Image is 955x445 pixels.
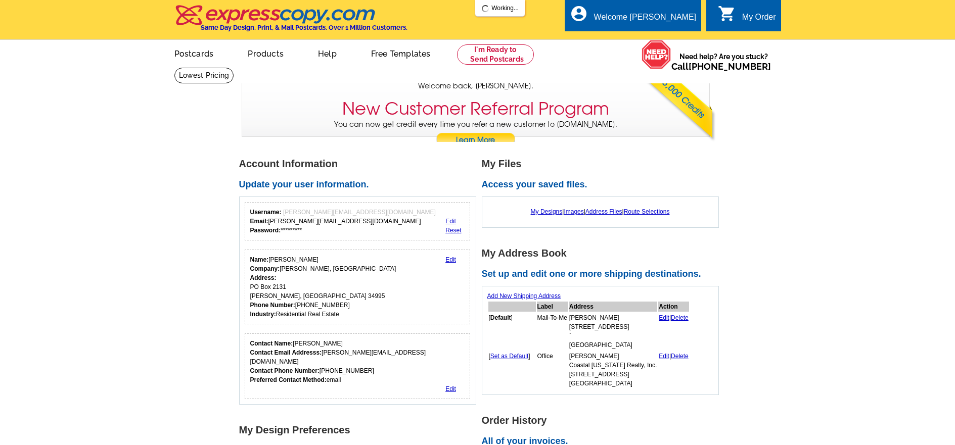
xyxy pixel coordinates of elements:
span: Call [671,61,771,72]
strong: Phone Number: [250,302,295,309]
a: Edit [445,218,456,225]
a: shopping_cart My Order [718,11,776,24]
div: [PERSON_NAME] [PERSON_NAME][EMAIL_ADDRESS][DOMAIN_NAME] [PHONE_NUMBER] email [250,339,465,384]
h1: My Design Preferences [239,425,482,435]
td: [ ] [488,351,536,388]
h1: Order History [482,415,724,426]
td: [PERSON_NAME] Coastal [US_STATE] Realty, Inc. [STREET_ADDRESS] [GEOGRAPHIC_DATA] [569,351,657,388]
td: | [658,351,689,388]
th: Action [658,302,689,312]
td: [PERSON_NAME] [STREET_ADDRESS] ` [GEOGRAPHIC_DATA] [569,313,657,350]
a: Edit [445,256,456,263]
p: You can now get credit every time you refer a new customer to [DOMAIN_NAME]. [242,119,709,148]
a: Route Selections [624,208,670,215]
strong: Password: [250,227,281,234]
a: Learn More [436,133,516,148]
strong: Address: [250,274,277,281]
span: Need help? Are you stuck? [671,52,776,72]
th: Label [537,302,568,312]
div: | | | [487,202,713,221]
h1: Account Information [239,159,482,169]
strong: Industry: [250,311,276,318]
h2: Update your user information. [239,179,482,190]
strong: Contact Name: [250,340,293,347]
a: Set as Default [490,353,528,360]
h1: My Files [482,159,724,169]
div: Your login information. [245,202,471,240]
a: Images [564,208,583,215]
span: [PERSON_NAME][EMAIL_ADDRESS][DOMAIN_NAME] [283,209,436,216]
strong: Name: [250,256,269,263]
img: loading... [481,5,489,13]
td: Office [537,351,568,388]
a: Same Day Design, Print, & Mail Postcards. Over 1 Million Customers. [174,12,407,31]
div: [PERSON_NAME] [PERSON_NAME], [GEOGRAPHIC_DATA] PO Box 2131 [PERSON_NAME], [GEOGRAPHIC_DATA] 34995... [250,255,396,319]
i: shopping_cart [718,5,736,23]
h1: My Address Book [482,248,724,259]
strong: Email: [250,218,268,225]
div: Who should we contact regarding order issues? [245,333,471,399]
div: My Order [742,13,776,27]
a: Reset [445,227,461,234]
a: [PHONE_NUMBER] [689,61,771,72]
a: Delete [671,353,689,360]
div: Your personal details. [245,250,471,324]
strong: Company: [250,265,280,272]
strong: Preferred Contact Method: [250,376,327,383]
img: help [642,40,671,69]
a: Delete [671,314,689,321]
div: [PERSON_NAME][EMAIL_ADDRESS][DOMAIN_NAME] ********* [250,208,436,235]
th: Address [569,302,657,312]
i: account_circle [570,5,588,23]
h2: Set up and edit one or more shipping destinations. [482,269,724,280]
td: | [658,313,689,350]
strong: Contact Email Addresss: [250,349,322,356]
h2: Access your saved files. [482,179,724,190]
a: Add New Shipping Address [487,292,561,300]
span: Welcome back, [PERSON_NAME]. [418,81,533,91]
td: [ ] [488,313,536,350]
strong: Contact Phone Number: [250,367,320,374]
a: Address Files [585,208,622,215]
a: Postcards [158,41,230,65]
a: Free Templates [355,41,447,65]
h3: New Customer Referral Program [342,98,609,119]
a: Products [232,41,300,65]
a: Edit [659,314,669,321]
h4: Same Day Design, Print, & Mail Postcards. Over 1 Million Customers. [201,24,407,31]
div: Welcome [PERSON_NAME] [594,13,696,27]
b: Default [490,314,511,321]
td: Mail-To-Me [537,313,568,350]
strong: Username: [250,209,282,216]
a: My Designs [531,208,563,215]
a: Edit [445,385,456,392]
a: Help [302,41,353,65]
a: Edit [659,353,669,360]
